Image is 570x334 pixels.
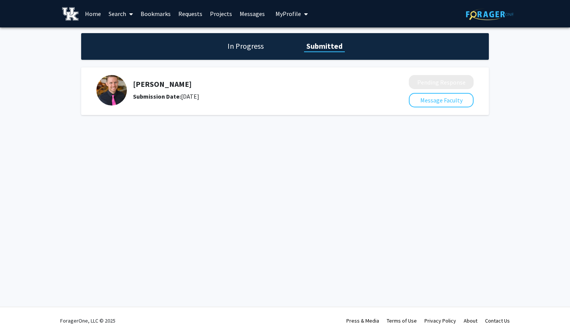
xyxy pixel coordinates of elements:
[137,0,175,27] a: Bookmarks
[6,300,32,328] iframe: Chat
[387,317,417,324] a: Terms of Use
[105,0,137,27] a: Search
[133,93,181,100] b: Submission Date:
[133,92,368,101] div: [DATE]
[466,8,514,20] img: ForagerOne Logo
[346,317,379,324] a: Press & Media
[409,75,474,89] button: Pending Response
[275,10,301,18] span: My Profile
[175,0,206,27] a: Requests
[62,7,78,21] img: University of Kentucky Logo
[409,96,474,104] a: Message Faculty
[96,75,127,105] img: Profile Picture
[424,317,456,324] a: Privacy Policy
[464,317,477,324] a: About
[409,93,474,107] button: Message Faculty
[206,0,236,27] a: Projects
[236,0,269,27] a: Messages
[133,80,368,89] h5: [PERSON_NAME]
[304,41,345,51] h1: Submitted
[60,307,115,334] div: ForagerOne, LLC © 2025
[81,0,105,27] a: Home
[225,41,266,51] h1: In Progress
[485,317,510,324] a: Contact Us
